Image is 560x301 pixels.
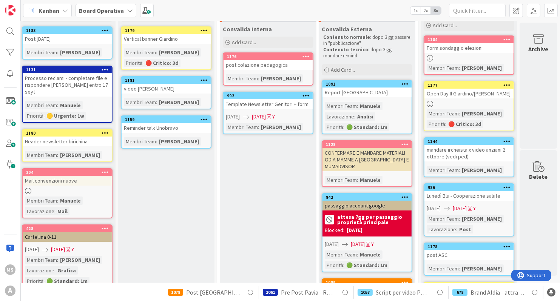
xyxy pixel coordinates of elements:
div: Membri Team [427,64,459,72]
div: CONFERMARE E MANDARE MATERIALI OD A MAMME A [GEOGRAPHIC_DATA] E MUMADVISOR [322,148,412,171]
img: Visit kanbanzone.com [5,5,15,15]
div: 1159Reminder talk Unobravo [122,116,211,133]
b: Board Operativa [79,7,124,14]
span: : [459,264,460,273]
span: : [343,123,344,131]
div: 1091 [322,81,412,88]
span: : [54,207,56,215]
div: [PERSON_NAME] [58,256,102,264]
span: [DATE] [351,240,365,248]
div: Membri Team [427,166,459,174]
div: Header newsletter birichina [23,137,112,146]
span: : [57,151,58,159]
b: attesa 7gg per passaggio proprietà principale [337,214,409,225]
div: [PERSON_NAME] [157,48,201,57]
div: 1178 [428,244,514,249]
span: : [357,102,358,110]
span: [DATE] [226,113,240,121]
div: Delete [529,172,548,181]
div: Priorità [124,59,142,67]
div: 1183Post [DATE] [23,27,112,44]
div: Membri Team [124,137,156,146]
div: 1061 [263,289,278,296]
span: 2x [421,7,431,14]
div: Analisi [355,112,375,121]
div: 1089 [326,280,412,285]
div: Processo reclami - completare file e rispondere [PERSON_NAME] entro 17 seyt [23,73,112,97]
div: 🟢 Standard: 1m [45,277,89,285]
div: Membri Team [427,109,459,118]
div: Form sondaggio elezioni [424,43,514,53]
span: : [445,120,446,128]
p: : dopo 3 gg passare in "pubblicazione" [323,34,411,47]
div: Template Newsletter Genitori + form [224,99,313,109]
div: 1179 [125,28,211,33]
div: [PERSON_NAME] [259,123,303,131]
div: Archive [529,45,549,54]
div: 1184 [428,37,514,42]
span: [DATE] [325,240,339,248]
div: Lavorazione [325,112,354,121]
div: Manuele [358,102,383,110]
span: : [43,277,45,285]
span: : [57,48,58,57]
div: 🔴 Critico: 3d [446,120,483,128]
div: 992 [224,92,313,99]
div: 1089 [322,279,412,296]
span: : [57,101,58,109]
span: [DATE] [252,113,266,121]
div: Manuele [358,250,383,259]
span: : [258,123,259,131]
div: post colazione pedagogica [224,60,313,70]
div: 1183 [23,27,112,34]
div: Manuele [58,197,83,205]
div: 1176 [227,54,313,59]
div: Lavorazione [427,225,456,233]
span: : [459,166,460,174]
div: 🔴 Critico: 3d [143,59,180,67]
div: 986 [428,185,514,190]
span: Convalida Esterna [322,25,372,33]
div: mandare ircheista x video anziani 2 ottobre (vedi ped) [424,145,514,161]
div: video [PERSON_NAME] [122,84,211,94]
div: [PERSON_NAME] [460,64,504,72]
span: : [357,250,358,259]
span: [DATE] [51,246,65,253]
div: Mail convenzioni nuove [23,176,112,186]
span: Script per video PROMO CE [376,288,429,297]
div: 678 [452,289,467,296]
div: 842 [326,195,412,200]
div: Y [371,240,374,248]
span: : [459,64,460,72]
div: A [5,286,15,296]
div: Manuele [58,101,83,109]
div: 842passaggio account google [322,194,412,210]
div: 1184 [424,36,514,43]
div: [PERSON_NAME] [259,74,303,83]
div: 428 [23,225,112,232]
span: : [57,256,58,264]
div: 428 [26,226,112,231]
div: [PERSON_NAME] [58,48,102,57]
div: 1131 [23,66,112,73]
span: Pre Post Pavia - Re Artù! FINE AGOSTO [281,288,335,297]
div: 1144 [428,139,514,144]
div: Report [GEOGRAPHIC_DATA] [322,88,412,97]
div: Membri Team [427,215,459,223]
div: Membri Team [427,264,459,273]
div: Reminder talk Unobravo [122,123,211,133]
div: 1159 [122,116,211,123]
div: 🟢 Standard: 1m [344,261,389,269]
div: 1091Report [GEOGRAPHIC_DATA] [322,81,412,97]
div: 1057 [358,289,373,296]
div: 1183 [26,28,112,33]
div: 1177 [424,82,514,89]
div: [PERSON_NAME] [58,151,102,159]
div: 1089 [322,279,412,286]
input: Quick Filter... [449,4,506,17]
span: [DATE] [453,204,467,212]
div: Priorità [325,261,343,269]
div: Membri Team [25,256,57,264]
div: 1181 [122,77,211,84]
div: 🟡 Urgente: 1w [45,112,86,120]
